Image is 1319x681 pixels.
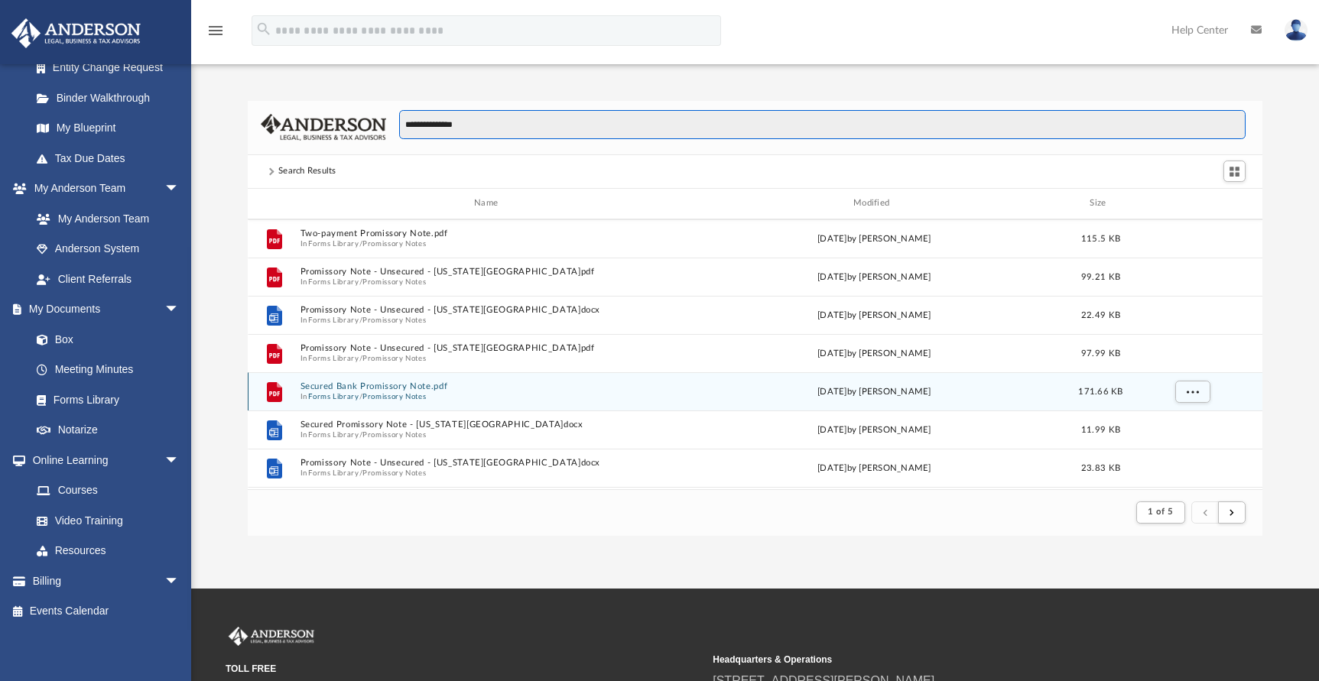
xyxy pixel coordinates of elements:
button: Promissory Note - Unsecured - [US_STATE][GEOGRAPHIC_DATA]docx [300,458,678,468]
button: Forms Library [308,468,359,478]
a: Billingarrow_drop_down [11,566,203,596]
button: Forms Library [308,238,359,248]
div: [DATE] by [PERSON_NAME] [685,384,1064,398]
div: [DATE] by [PERSON_NAME] [685,308,1064,322]
a: Forms Library [21,384,187,415]
span: / [359,315,362,325]
div: [DATE] by [PERSON_NAME] [685,423,1064,436]
a: Notarize [21,415,195,446]
span: In [300,277,678,287]
span: 97.99 KB [1081,349,1120,357]
span: 1 of 5 [1148,508,1173,516]
button: Promissory Notes [362,353,426,363]
div: [DATE] by [PERSON_NAME] [685,461,1064,475]
span: / [359,391,362,401]
span: In [300,238,678,248]
button: Promissory Notes [362,468,426,478]
button: Forms Library [308,277,359,287]
a: My Blueprint [21,113,195,144]
img: Anderson Advisors Platinum Portal [226,627,317,647]
div: Modified [684,196,1063,210]
div: id [1138,196,1245,210]
a: Online Learningarrow_drop_down [11,445,195,475]
span: 11.99 KB [1081,425,1120,433]
div: [DATE] by [PERSON_NAME] [685,270,1064,284]
button: Promissory Note - Unsecured - [US_STATE][GEOGRAPHIC_DATA]docx [300,305,678,315]
a: My Documentsarrow_drop_down [11,294,195,325]
div: Size [1070,196,1131,210]
a: Box [21,324,187,355]
small: TOLL FREE [226,662,702,676]
a: Resources [21,536,195,566]
span: / [359,238,362,248]
div: Name [299,196,677,210]
span: / [359,277,362,287]
button: Secured Bank Promissory Note.pdf [300,381,678,391]
button: Forms Library [308,391,359,401]
a: Courses [21,475,195,506]
a: Tax Due Dates [21,143,203,173]
a: Video Training [21,505,187,536]
a: menu [206,29,225,40]
span: In [300,468,678,478]
span: In [300,315,678,325]
span: 99.21 KB [1081,272,1120,281]
div: grid [248,219,1263,489]
small: Headquarters & Operations [713,653,1189,666]
button: Promissory Notes [362,315,426,325]
button: Forms Library [308,315,359,325]
span: In [300,353,678,363]
button: 1 of 5 [1136,501,1184,523]
span: / [359,353,362,363]
input: Search files and folders [399,110,1246,139]
span: arrow_drop_down [164,445,195,476]
img: Anderson Advisors Platinum Portal [7,18,145,48]
span: / [359,468,362,478]
a: Entity Change Request [21,53,203,83]
button: Promissory Notes [362,238,426,248]
a: Events Calendar [11,596,203,627]
button: Promissory Notes [362,391,426,401]
button: Promissory Note - Unsecured - [US_STATE][GEOGRAPHIC_DATA]pdf [300,267,678,277]
span: 22.49 KB [1081,310,1120,319]
span: 171.66 KB [1078,387,1122,395]
a: My Anderson Team [21,203,187,234]
span: In [300,430,678,439]
span: In [300,391,678,401]
a: Binder Walkthrough [21,83,203,113]
span: 23.83 KB [1081,463,1120,472]
div: id [255,196,293,210]
span: / [359,430,362,439]
img: User Pic [1285,19,1308,41]
span: arrow_drop_down [164,566,195,597]
i: search [255,21,272,37]
button: Forms Library [308,430,359,439]
button: Forms Library [308,353,359,363]
button: Two-payment Promissory Note.pdf [300,229,678,238]
i: menu [206,21,225,40]
a: My Anderson Teamarrow_drop_down [11,173,195,204]
button: Secured Promissory Note - [US_STATE][GEOGRAPHIC_DATA]docx [300,420,678,430]
button: Promissory Notes [362,277,426,287]
button: Switch to Grid View [1223,161,1246,182]
span: arrow_drop_down [164,294,195,326]
div: Search Results [278,164,336,178]
a: Client Referrals [21,264,195,294]
span: 115.5 KB [1081,234,1120,242]
button: More options [1174,380,1210,403]
div: [DATE] by [PERSON_NAME] [685,232,1064,245]
a: Meeting Minutes [21,355,195,385]
button: Promissory Note - Unsecured - [US_STATE][GEOGRAPHIC_DATA]pdf [300,343,678,353]
div: [DATE] by [PERSON_NAME] [685,346,1064,360]
span: arrow_drop_down [164,173,195,205]
a: Anderson System [21,234,195,264]
button: Promissory Notes [362,430,426,439]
